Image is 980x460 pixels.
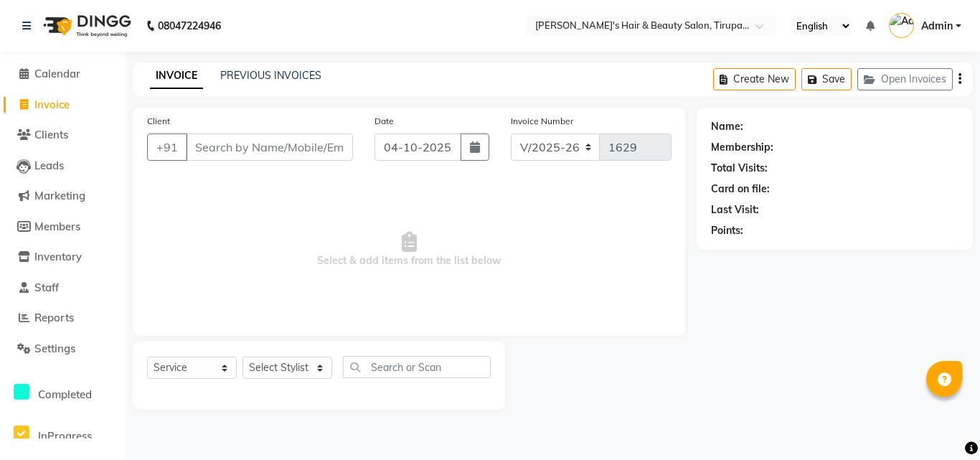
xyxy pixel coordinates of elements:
[150,63,203,89] a: INVOICE
[4,66,122,83] a: Calendar
[34,159,64,172] span: Leads
[921,19,953,34] span: Admin
[711,202,759,217] div: Last Visit:
[34,67,80,80] span: Calendar
[711,119,743,134] div: Name:
[158,6,221,46] b: 08047224946
[920,403,966,446] iframe: chat widget
[711,161,768,176] div: Total Visits:
[713,68,796,90] button: Create New
[147,178,672,321] span: Select & add items from the list below
[511,115,573,128] label: Invoice Number
[801,68,852,90] button: Save
[4,219,122,235] a: Members
[711,223,743,238] div: Points:
[186,133,353,161] input: Search by Name/Mobile/Email/Code
[34,189,85,202] span: Marketing
[857,68,953,90] button: Open Invoices
[34,281,59,294] span: Staff
[34,250,82,263] span: Inventory
[4,341,122,357] a: Settings
[38,388,92,401] span: Completed
[34,342,75,355] span: Settings
[220,69,321,82] a: PREVIOUS INVOICES
[34,98,70,111] span: Invoice
[343,356,491,378] input: Search or Scan
[147,115,170,128] label: Client
[34,311,74,324] span: Reports
[4,280,122,296] a: Staff
[711,140,773,155] div: Membership:
[34,220,80,233] span: Members
[4,127,122,144] a: Clients
[37,6,135,46] img: logo
[711,182,770,197] div: Card on file:
[889,13,914,38] img: Admin
[34,128,68,141] span: Clients
[147,133,187,161] button: +91
[4,158,122,174] a: Leads
[4,188,122,205] a: Marketing
[4,249,122,266] a: Inventory
[4,310,122,327] a: Reports
[38,429,92,443] span: InProgress
[4,97,122,113] a: Invoice
[374,115,394,128] label: Date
